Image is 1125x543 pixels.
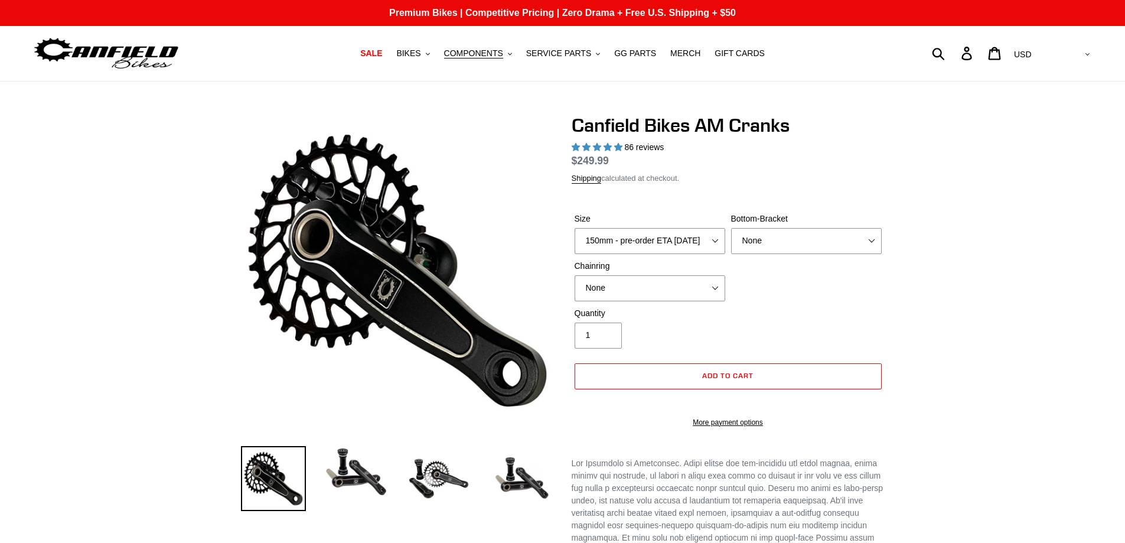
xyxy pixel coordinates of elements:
span: 86 reviews [624,142,664,152]
span: SALE [360,48,382,58]
button: SERVICE PARTS [520,45,606,61]
label: Chainring [575,260,725,272]
button: COMPONENTS [438,45,518,61]
img: Canfield Bikes [32,35,180,72]
span: Add to cart [702,371,754,380]
a: SALE [354,45,388,61]
span: SERVICE PARTS [526,48,591,58]
img: Load image into Gallery viewer, Canfield Bikes AM Cranks [241,446,306,511]
button: Add to cart [575,363,882,389]
button: BIKES [390,45,435,61]
span: 4.97 stars [572,142,625,152]
span: BIKES [396,48,420,58]
a: More payment options [575,417,882,428]
a: Shipping [572,174,602,184]
h1: Canfield Bikes AM Cranks [572,114,885,136]
span: MERCH [670,48,700,58]
span: GG PARTS [614,48,656,58]
span: GIFT CARDS [715,48,765,58]
label: Bottom-Bracket [731,213,882,225]
a: GG PARTS [608,45,662,61]
span: COMPONENTS [444,48,503,58]
div: calculated at checkout. [572,173,885,184]
img: Load image into Gallery viewer, Canfield Cranks [324,446,389,498]
span: $249.99 [572,155,609,167]
a: GIFT CARDS [709,45,771,61]
img: Load image into Gallery viewer, CANFIELD-AM_DH-CRANKS [489,446,554,511]
input: Search [938,40,969,66]
a: MERCH [664,45,706,61]
label: Size [575,213,725,225]
label: Quantity [575,307,725,320]
img: Load image into Gallery viewer, Canfield Bikes AM Cranks [406,446,471,511]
